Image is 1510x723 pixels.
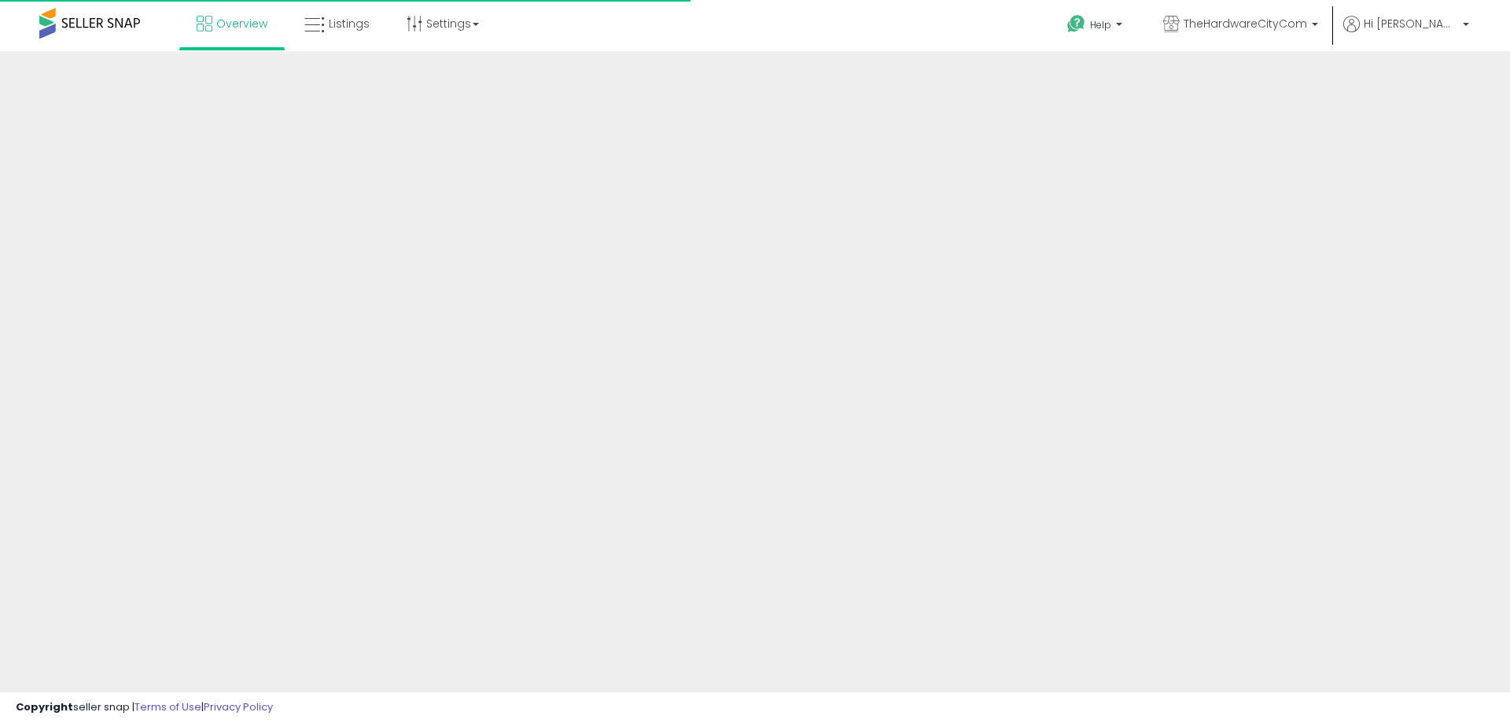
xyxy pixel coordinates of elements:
[329,16,370,31] span: Listings
[1055,2,1138,51] a: Help
[216,16,267,31] span: Overview
[1364,16,1458,31] span: Hi [PERSON_NAME]
[134,699,201,714] a: Terms of Use
[1343,16,1469,51] a: Hi [PERSON_NAME]
[204,699,273,714] a: Privacy Policy
[1090,18,1111,31] span: Help
[16,700,273,715] div: seller snap | |
[1184,16,1307,31] span: TheHardwareCityCom
[16,699,73,714] strong: Copyright
[1066,14,1086,34] i: Get Help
